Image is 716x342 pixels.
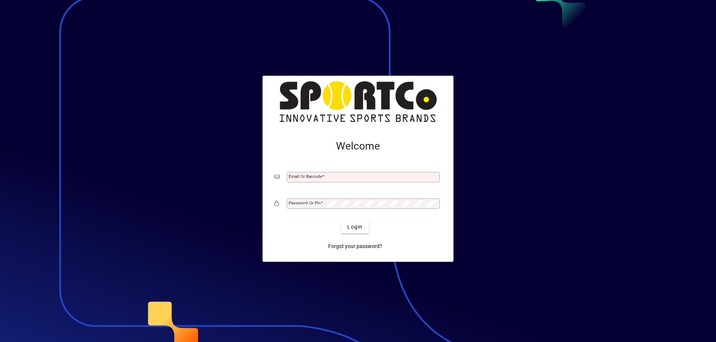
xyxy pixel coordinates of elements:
[347,223,362,231] span: Login
[289,174,322,179] mat-label: Email or Barcode
[328,242,382,250] span: Forgot your password?
[325,239,385,253] a: Forgot your password?
[341,220,368,233] button: Login
[289,200,321,205] mat-label: Password or Pin
[274,140,442,153] h2: Welcome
